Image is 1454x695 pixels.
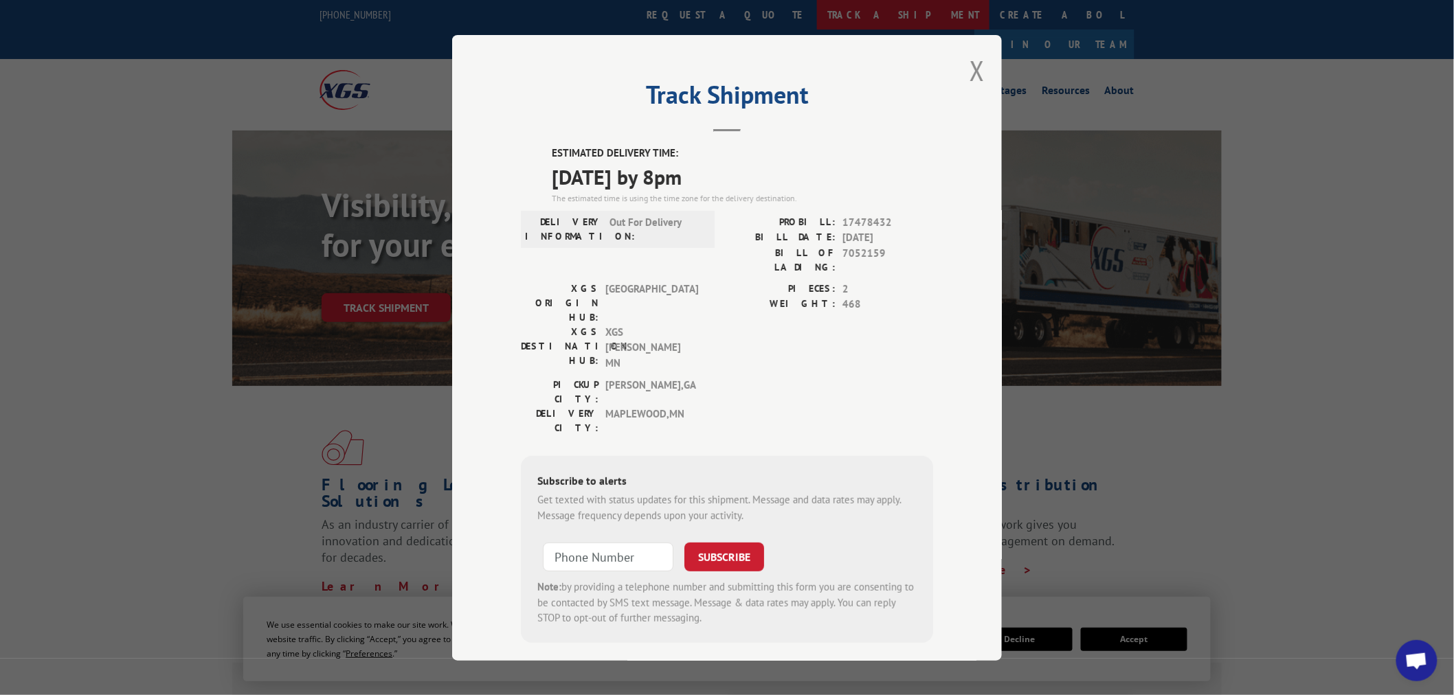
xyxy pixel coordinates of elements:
[727,230,836,246] label: BILL DATE:
[684,543,764,571] button: SUBSCRIBE
[521,378,599,407] label: PICKUP CITY:
[727,281,836,297] label: PIECES:
[537,580,917,626] div: by providing a telephone number and submitting this form you are consenting to be contacted by SM...
[521,324,599,371] label: XGS DESTINATION HUB:
[605,378,698,407] span: [PERSON_NAME] , GA
[727,297,836,312] label: WEIGHT:
[537,492,917,523] div: Get texted with status updates for this shipment. Message and data rates may apply. Message frequ...
[842,245,933,274] span: 7052159
[1396,640,1438,681] div: Open chat
[605,407,698,435] span: MAPLEWOOD , MN
[609,214,702,243] span: Out For Delivery
[521,85,933,111] h2: Track Shipment
[543,543,673,571] input: Phone Number
[605,324,698,371] span: XGS [PERSON_NAME] MN
[552,146,933,161] label: ESTIMATED DELIVERY TIME:
[727,214,836,230] label: PROBILL:
[525,214,603,243] label: DELIVERY INFORMATION:
[552,161,933,192] span: [DATE] by 8pm
[842,281,933,297] span: 2
[521,281,599,324] label: XGS ORIGIN HUB:
[970,52,985,89] button: Close modal
[727,245,836,274] label: BILL OF LADING:
[521,407,599,435] label: DELIVERY CITY:
[842,230,933,246] span: [DATE]
[552,192,933,204] div: The estimated time is using the time zone for the delivery destination.
[842,214,933,230] span: 17478432
[842,297,933,312] span: 468
[537,472,917,492] div: Subscribe to alerts
[605,281,698,324] span: [GEOGRAPHIC_DATA]
[537,580,561,593] strong: Note:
